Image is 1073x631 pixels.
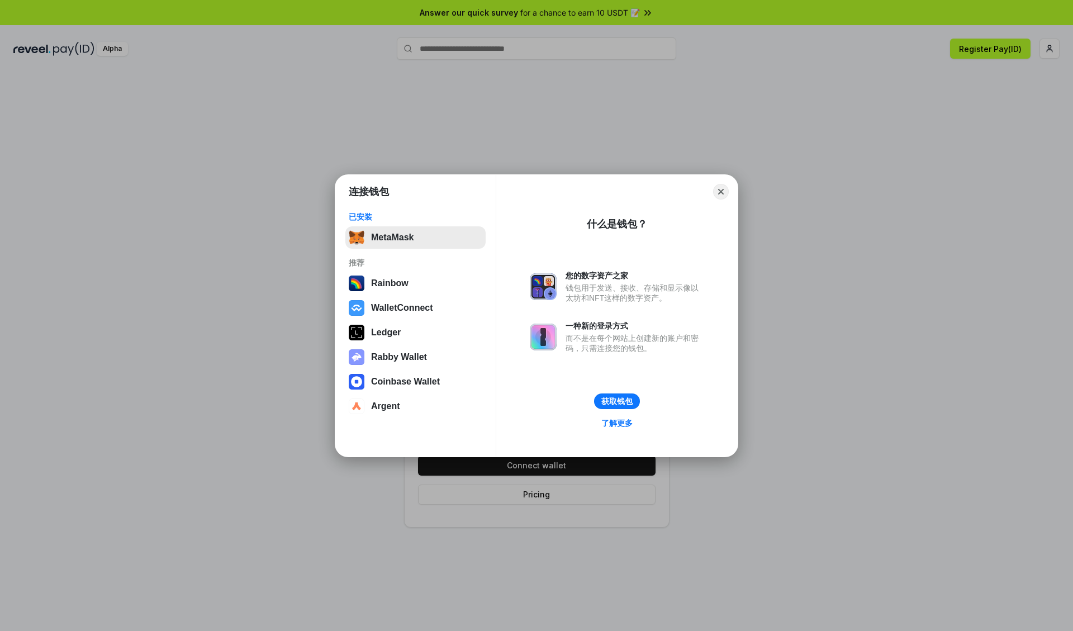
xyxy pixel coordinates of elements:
[345,395,486,417] button: Argent
[345,321,486,344] button: Ledger
[349,258,482,268] div: 推荐
[349,276,364,291] img: svg+xml,%3Csvg%20width%3D%22120%22%20height%3D%22120%22%20viewBox%3D%220%200%20120%20120%22%20fil...
[594,393,640,409] button: 获取钱包
[713,184,729,200] button: Close
[371,352,427,362] div: Rabby Wallet
[345,371,486,393] button: Coinbase Wallet
[530,273,557,300] img: svg+xml,%3Csvg%20xmlns%3D%22http%3A%2F%2Fwww.w3.org%2F2000%2Fsvg%22%20fill%3D%22none%22%20viewBox...
[371,278,409,288] div: Rainbow
[566,333,704,353] div: 而不是在每个网站上创建新的账户和密码，只需连接您的钱包。
[566,283,704,303] div: 钱包用于发送、接收、存储和显示像以太坊和NFT这样的数字资产。
[371,233,414,243] div: MetaMask
[349,230,364,245] img: svg+xml,%3Csvg%20fill%3D%22none%22%20height%3D%2233%22%20viewBox%3D%220%200%2035%2033%22%20width%...
[595,416,639,430] a: 了解更多
[601,418,633,428] div: 了解更多
[349,185,389,198] h1: 连接钱包
[601,396,633,406] div: 获取钱包
[349,349,364,365] img: svg+xml,%3Csvg%20xmlns%3D%22http%3A%2F%2Fwww.w3.org%2F2000%2Fsvg%22%20fill%3D%22none%22%20viewBox...
[587,217,647,231] div: 什么是钱包？
[349,212,482,222] div: 已安装
[345,297,486,319] button: WalletConnect
[349,325,364,340] img: svg+xml,%3Csvg%20xmlns%3D%22http%3A%2F%2Fwww.w3.org%2F2000%2Fsvg%22%20width%3D%2228%22%20height%3...
[371,377,440,387] div: Coinbase Wallet
[371,303,433,313] div: WalletConnect
[345,346,486,368] button: Rabby Wallet
[530,324,557,350] img: svg+xml,%3Csvg%20xmlns%3D%22http%3A%2F%2Fwww.w3.org%2F2000%2Fsvg%22%20fill%3D%22none%22%20viewBox...
[371,328,401,338] div: Ledger
[349,398,364,414] img: svg+xml,%3Csvg%20width%3D%2228%22%20height%3D%2228%22%20viewBox%3D%220%200%2028%2028%22%20fill%3D...
[371,401,400,411] div: Argent
[345,272,486,295] button: Rainbow
[349,300,364,316] img: svg+xml,%3Csvg%20width%3D%2228%22%20height%3D%2228%22%20viewBox%3D%220%200%2028%2028%22%20fill%3D...
[349,374,364,390] img: svg+xml,%3Csvg%20width%3D%2228%22%20height%3D%2228%22%20viewBox%3D%220%200%2028%2028%22%20fill%3D...
[566,321,704,331] div: 一种新的登录方式
[566,271,704,281] div: 您的数字资产之家
[345,226,486,249] button: MetaMask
